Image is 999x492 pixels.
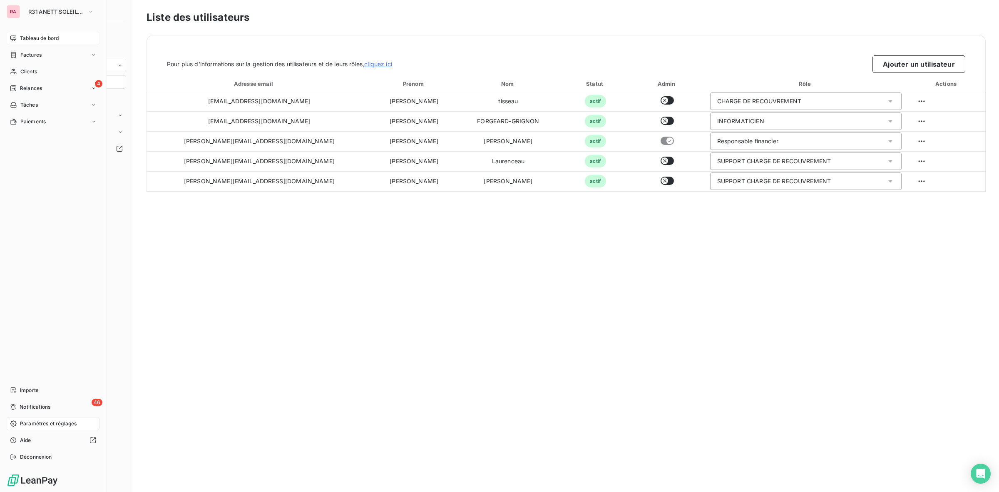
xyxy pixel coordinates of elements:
div: INFORMATICIEN [717,117,764,125]
span: actif [585,115,606,127]
th: Toggle SortBy [147,76,372,91]
div: Adresse email [149,80,370,88]
a: Paramètres et réglages [7,417,99,430]
h3: Liste des utilisateurs [147,10,986,25]
button: Ajouter un utilisateur [872,55,965,73]
div: Actions [910,80,984,88]
td: [PERSON_NAME][EMAIL_ADDRESS][DOMAIN_NAME] [147,151,372,171]
span: actif [585,175,606,187]
span: Paiements [20,118,46,125]
td: [PERSON_NAME][EMAIL_ADDRESS][DOMAIN_NAME] [147,171,372,191]
a: Tableau de bord [7,32,99,45]
span: actif [585,95,606,107]
div: SUPPORT CHARGE DE RECOUVREMENT [717,177,831,185]
div: RA [7,5,20,18]
td: [EMAIL_ADDRESS][DOMAIN_NAME] [147,111,372,131]
th: Toggle SortBy [560,76,631,91]
a: Factures [7,48,99,62]
td: [PERSON_NAME] [372,151,457,171]
td: [PERSON_NAME] [457,131,560,151]
div: Admin [633,80,702,88]
div: Prénom [373,80,455,88]
span: Tableau de bord [20,35,59,42]
div: Rôle [705,80,907,88]
td: [PERSON_NAME][EMAIL_ADDRESS][DOMAIN_NAME] [147,131,372,151]
span: Aide [20,437,31,444]
span: Clients [20,68,37,75]
div: Open Intercom Messenger [971,464,991,484]
td: tisseau [457,91,560,111]
div: Responsable financier [717,137,778,145]
td: FORGEARD-GRIGNON [457,111,560,131]
a: Clients [7,65,99,78]
a: Aide [7,434,99,447]
a: Imports [7,384,99,397]
span: 4 [95,80,102,87]
td: [PERSON_NAME] [457,171,560,191]
a: Paiements [7,115,99,128]
div: Nom [458,80,558,88]
span: actif [585,155,606,167]
span: R31 ANETT SOLEIL THOUARS [28,8,84,15]
td: [PERSON_NAME] [372,91,457,111]
span: Pour plus d’informations sur la gestion des utilisateurs et de leurs rôles, [167,60,392,68]
span: Relances [20,85,42,92]
td: [PERSON_NAME] [372,131,457,151]
div: SUPPORT CHARGE DE RECOUVREMENT [717,157,831,165]
th: Toggle SortBy [372,76,457,91]
a: 4Relances [7,82,99,95]
td: [PERSON_NAME] [372,171,457,191]
span: Notifications [20,403,50,411]
a: cliquez ici [364,60,392,67]
td: [PERSON_NAME] [372,111,457,131]
span: 46 [92,399,102,406]
span: Paramètres et réglages [20,420,77,427]
span: Tâches [20,101,38,109]
span: actif [585,135,606,147]
th: Toggle SortBy [457,76,560,91]
div: Statut [562,80,629,88]
td: Laurenceau [457,151,560,171]
span: Imports [20,387,38,394]
div: CHARGE DE RECOUVREMENT [717,97,801,105]
img: Logo LeanPay [7,474,58,487]
span: Factures [20,51,42,59]
a: Tâches [7,98,99,112]
td: [EMAIL_ADDRESS][DOMAIN_NAME] [147,91,372,111]
span: Déconnexion [20,453,52,461]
